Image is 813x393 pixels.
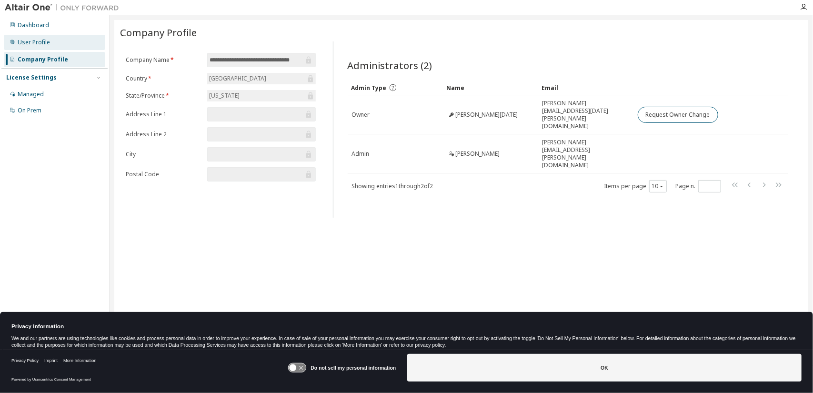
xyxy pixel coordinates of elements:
span: [PERSON_NAME][DATE] [456,111,518,119]
span: [PERSON_NAME] [456,150,500,158]
div: Email [542,80,630,95]
div: License Settings [6,74,57,81]
div: Managed [18,91,44,98]
label: Country [126,75,201,82]
span: [PERSON_NAME][EMAIL_ADDRESS][PERSON_NAME][DOMAIN_NAME] [542,139,629,169]
span: Owner [352,111,370,119]
span: Administrators (2) [348,59,432,72]
button: 10 [652,182,664,190]
span: Showing entries 1 through 2 of 2 [352,182,433,190]
span: Company Profile [120,26,197,39]
div: [US_STATE] [208,91,241,101]
div: [GEOGRAPHIC_DATA] [208,73,268,84]
label: City [126,151,201,158]
div: [US_STATE] [207,90,315,101]
button: Request Owner Change [638,107,718,123]
div: Name [447,80,534,95]
span: Page n. [675,180,721,192]
span: Admin Type [351,84,387,92]
span: [PERSON_NAME][EMAIL_ADDRESS][DATE][PERSON_NAME][DOMAIN_NAME] [542,100,629,130]
div: [GEOGRAPHIC_DATA] [207,73,315,84]
label: Company Name [126,56,201,64]
div: Dashboard [18,21,49,29]
label: Address Line 1 [126,111,201,118]
label: Postal Code [126,171,201,178]
div: User Profile [18,39,50,46]
img: Altair One [5,3,124,12]
div: Company Profile [18,56,68,63]
span: Admin [352,150,370,158]
span: Items per page [604,180,667,192]
label: Address Line 2 [126,131,201,138]
label: State/Province [126,92,201,100]
div: On Prem [18,107,41,114]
